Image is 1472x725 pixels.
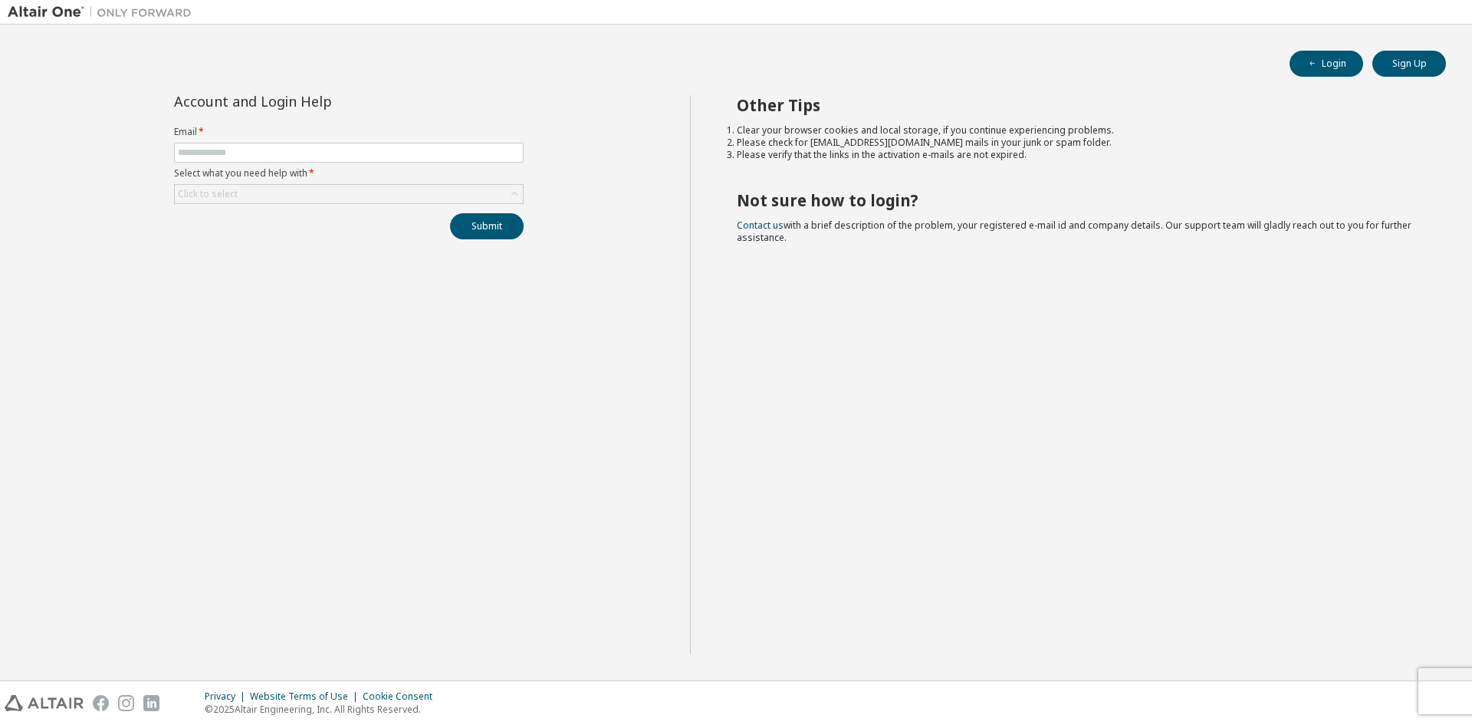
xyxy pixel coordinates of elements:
div: Click to select [178,188,238,200]
div: Website Terms of Use [250,690,363,703]
label: Select what you need help with [174,167,524,180]
a: Contact us [737,219,784,232]
img: altair_logo.svg [5,695,84,711]
h2: Other Tips [737,95,1419,115]
div: Privacy [205,690,250,703]
img: linkedin.svg [143,695,159,711]
div: Account and Login Help [174,95,454,107]
li: Please check for [EMAIL_ADDRESS][DOMAIN_NAME] mails in your junk or spam folder. [737,137,1419,149]
span: with a brief description of the problem, your registered e-mail id and company details. Our suppo... [737,219,1411,244]
li: Clear your browser cookies and local storage, if you continue experiencing problems. [737,124,1419,137]
li: Please verify that the links in the activation e-mails are not expired. [737,149,1419,161]
img: instagram.svg [118,695,134,711]
p: © 2025 Altair Engineering, Inc. All Rights Reserved. [205,703,442,716]
img: Altair One [8,5,199,20]
h2: Not sure how to login? [737,190,1419,210]
div: Click to select [175,185,523,203]
button: Submit [450,213,524,239]
div: Cookie Consent [363,690,442,703]
button: Login [1290,51,1363,77]
label: Email [174,126,524,138]
button: Sign Up [1372,51,1446,77]
img: facebook.svg [93,695,109,711]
